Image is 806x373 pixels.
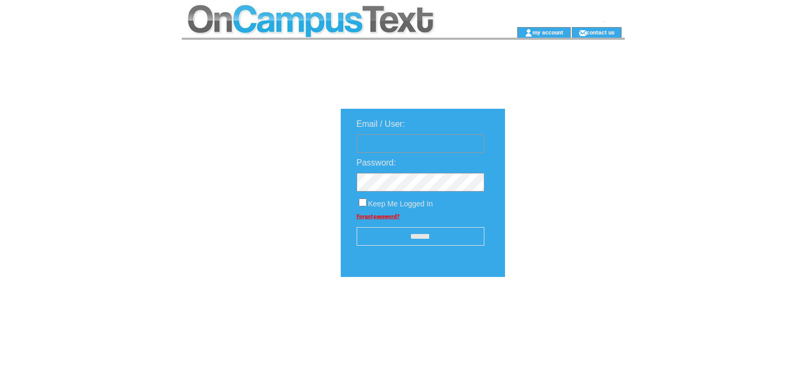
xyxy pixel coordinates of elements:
[525,29,533,37] img: account_icon.gif;jsessionid=06DE764E75759838B07642DB6823DDA8
[536,303,589,317] img: transparent.png;jsessionid=06DE764E75759838B07642DB6823DDA8
[533,29,563,36] a: my account
[357,158,396,167] span: Password:
[368,199,433,208] span: Keep Me Logged In
[587,29,615,36] a: contact us
[357,119,405,128] span: Email / User:
[357,213,400,219] a: Forgot password?
[579,29,587,37] img: contact_us_icon.gif;jsessionid=06DE764E75759838B07642DB6823DDA8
